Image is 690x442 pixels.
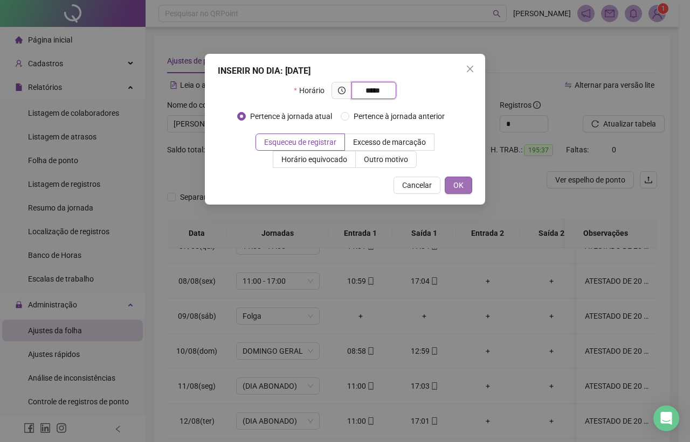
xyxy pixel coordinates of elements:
span: Excesso de marcação [353,138,426,146]
span: Outro motivo [364,155,408,164]
span: Horário equivocado [281,155,347,164]
label: Horário [294,82,331,99]
span: Pertence à jornada atual [246,110,336,122]
span: Esqueceu de registrar [264,138,336,146]
span: clock-circle [338,87,346,94]
div: INSERIR NO DIA : [DATE] [218,65,472,78]
span: close [466,65,474,73]
button: Cancelar [394,177,440,194]
button: OK [445,177,472,194]
span: Pertence à jornada anterior [349,110,449,122]
div: Open Intercom Messenger [653,405,679,431]
span: Cancelar [402,179,432,191]
button: Close [461,60,479,78]
span: OK [453,179,464,191]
